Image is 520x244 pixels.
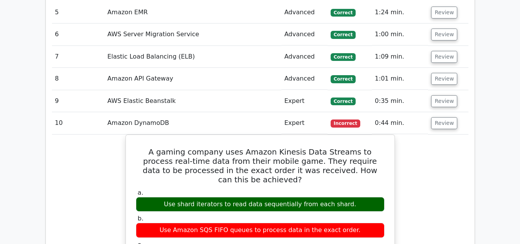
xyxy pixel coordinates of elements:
[281,90,328,112] td: Expert
[431,7,457,19] button: Review
[372,90,428,112] td: 0:35 min.
[281,112,328,134] td: Expert
[372,46,428,68] td: 1:09 min.
[104,90,281,112] td: AWS Elastic Beanstalk
[52,46,105,68] td: 7
[331,119,360,127] span: Incorrect
[431,29,457,40] button: Review
[52,24,105,45] td: 6
[281,46,328,68] td: Advanced
[281,24,328,45] td: Advanced
[431,117,457,129] button: Review
[372,24,428,45] td: 1:00 min.
[136,223,385,238] div: Use Amazon SQS FIFO queues to process data in the exact order.
[331,98,356,105] span: Correct
[104,112,281,134] td: Amazon DynamoDB
[104,24,281,45] td: AWS Server Migration Service
[431,73,457,85] button: Review
[431,95,457,107] button: Review
[281,68,328,90] td: Advanced
[372,112,428,134] td: 0:44 min.
[52,90,105,112] td: 9
[331,31,356,39] span: Correct
[281,2,328,24] td: Advanced
[104,68,281,90] td: Amazon API Gateway
[104,46,281,68] td: Elastic Load Balancing (ELB)
[52,112,105,134] td: 10
[104,2,281,24] td: Amazon EMR
[431,51,457,63] button: Review
[331,75,356,83] span: Correct
[136,197,385,212] div: Use shard iterators to read data sequentially from each shard.
[372,2,428,24] td: 1:24 min.
[138,215,144,222] span: b.
[52,68,105,90] td: 8
[135,147,385,184] h5: A gaming company uses Amazon Kinesis Data Streams to process real-time data from their mobile gam...
[372,68,428,90] td: 1:01 min.
[52,2,105,24] td: 5
[331,9,356,17] span: Correct
[331,53,356,61] span: Correct
[138,189,144,196] span: a.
